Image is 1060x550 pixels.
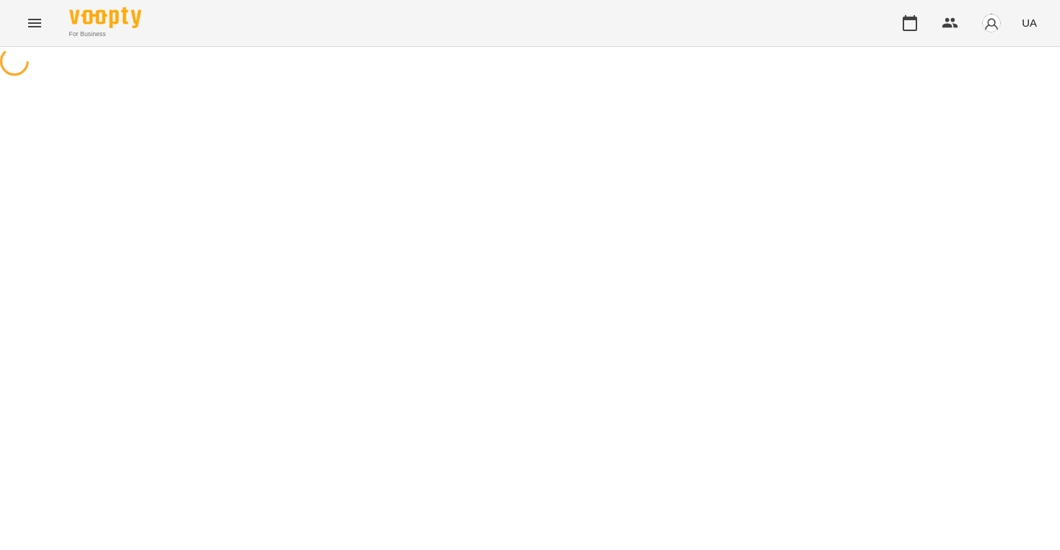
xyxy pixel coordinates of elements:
[1022,15,1037,30] span: UA
[1016,9,1043,36] button: UA
[17,6,52,40] button: Menu
[69,30,141,39] span: For Business
[981,13,1002,33] img: avatar_s.png
[69,7,141,28] img: Voopty Logo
